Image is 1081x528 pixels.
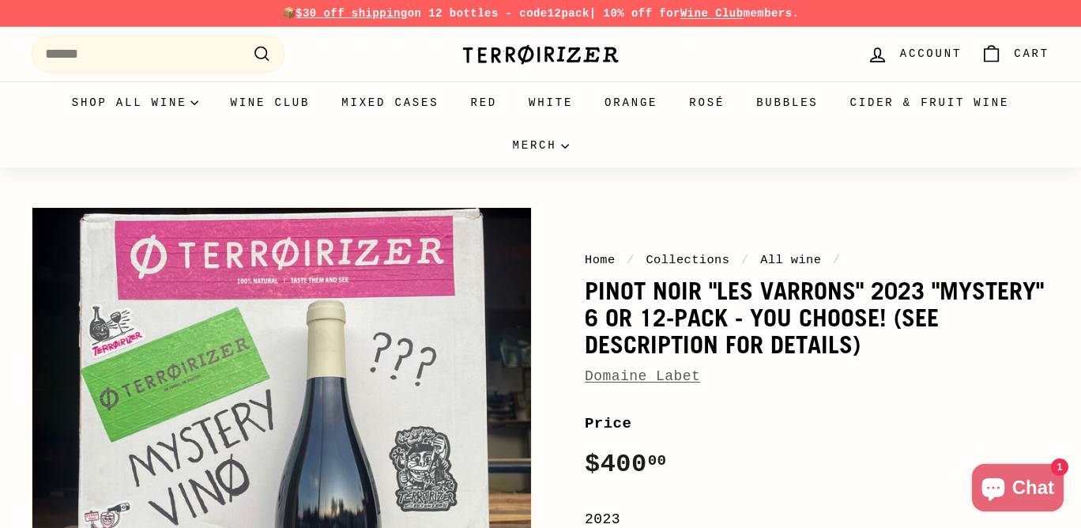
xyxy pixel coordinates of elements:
a: Rosé [673,81,740,124]
strong: 12pack [548,7,589,20]
a: White [513,81,589,124]
nav: breadcrumbs [585,251,1049,270]
h1: Pinot Noir "Les Varrons" 2023 "mystery" 6 or 12-pack - You choose! (see description for details) [585,277,1049,357]
span: $30 off shipping [296,7,408,20]
label: Price [585,412,1049,436]
span: / [737,253,753,267]
a: Mixed Cases [326,81,454,124]
a: Domaine Labet [585,368,700,384]
sup: 00 [648,452,667,470]
summary: Merch [496,124,584,167]
span: Cart [1014,45,1049,62]
a: All wine [760,253,821,267]
span: / [829,253,845,267]
summary: Shop all wine [56,81,215,124]
span: $400 [585,450,667,479]
inbox-online-store-chat: Shopify online store chat [967,464,1068,515]
a: Bubbles [740,81,834,124]
a: Wine Club [214,81,326,124]
a: Collections [646,253,729,267]
a: Red [454,81,513,124]
a: Wine Club [680,7,744,20]
a: Cart [971,31,1059,77]
span: / [623,253,638,267]
a: Account [857,31,971,77]
a: Orange [589,81,673,124]
p: 📦 on 12 bottles - code | 10% off for members. [32,5,1049,22]
a: Home [585,253,616,267]
span: Account [900,45,962,62]
a: Cider & Fruit Wine [834,81,1026,124]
